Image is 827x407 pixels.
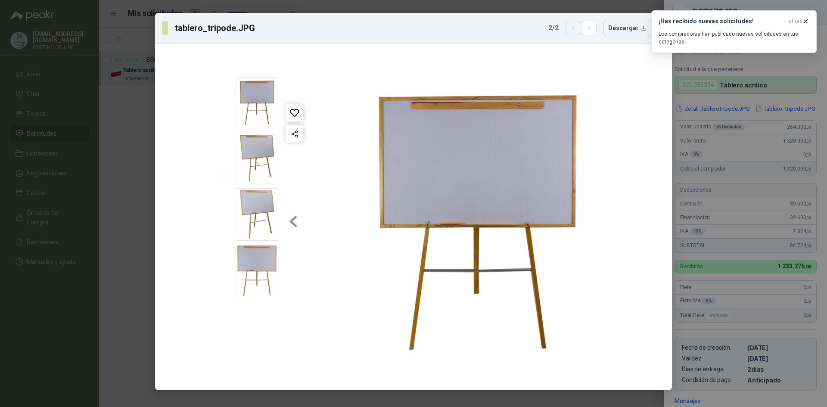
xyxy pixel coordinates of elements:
[789,18,802,25] span: ahora
[603,20,651,36] button: Descargar
[175,22,256,34] h3: tablero_tripode.JPG
[548,23,559,33] span: 2 / 2
[651,10,817,53] button: ¡Has recibido nuevas solicitudes!ahora Los compradores han publicado nuevas solicitudes en tus ca...
[659,18,785,25] h3: ¡Has recibido nuevas solicitudes!
[659,30,809,46] p: Los compradores han publicado nuevas solicitudes en tus categorías.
